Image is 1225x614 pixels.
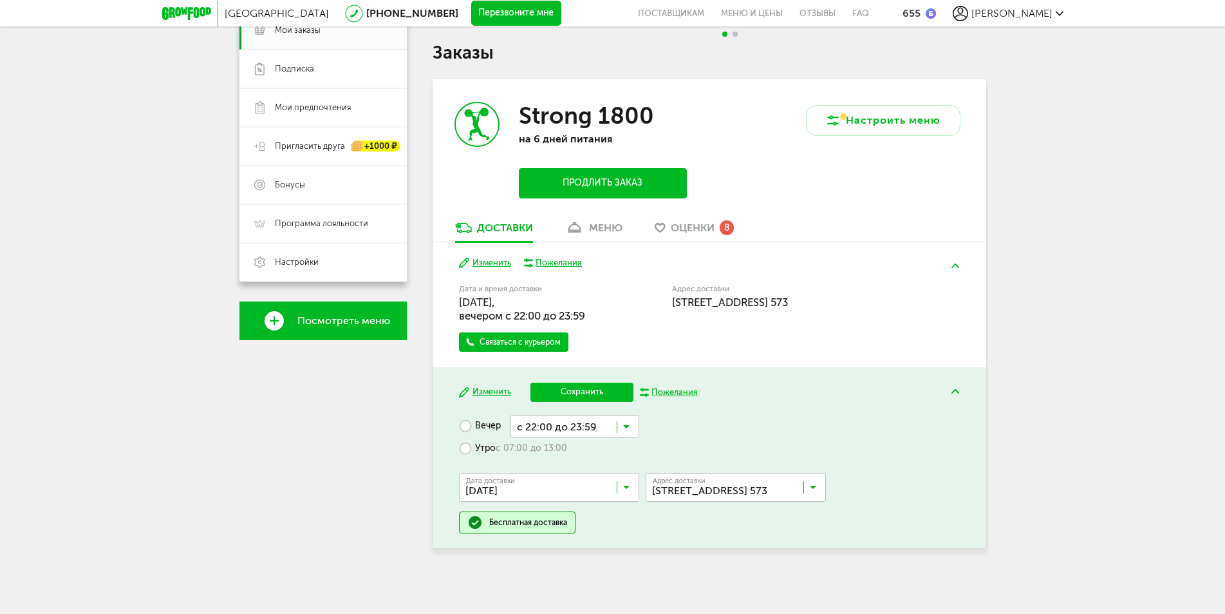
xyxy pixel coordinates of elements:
a: Посмотреть меню [239,302,407,340]
button: Изменить [459,257,511,269]
div: 655 [902,7,921,19]
a: меню [559,221,629,242]
button: Перезвоните мне [471,1,561,26]
a: Подписка [239,50,407,88]
a: Мои предпочтения [239,88,407,127]
img: bonus_b.cdccf46.png [926,8,936,19]
a: Доставки [449,221,539,242]
img: arrow-up-green.5eb5f82.svg [951,264,959,268]
span: Посмотреть меню [297,315,390,327]
button: Сохранить [530,383,633,402]
span: [STREET_ADDRESS] 573 [672,296,788,309]
a: Программа лояльности [239,204,407,243]
button: Настроить меню [806,105,960,136]
span: Go to slide 2 [733,32,738,37]
a: [PHONE_NUMBER] [366,7,458,19]
span: Мои предпочтения [275,102,351,113]
span: Оценки [671,222,715,234]
span: [DATE], вечером c 22:00 до 23:59 [459,296,585,322]
div: Пожелания [536,257,582,269]
p: на 6 дней питания [519,133,686,145]
a: Настройки [239,243,407,282]
button: Продлить заказ [519,168,686,198]
button: Пожелания [524,257,583,269]
span: Дата доставки [466,477,515,484]
div: Бесплатная доставка [489,517,567,528]
span: Программа лояльности [275,218,368,229]
div: Пожелания [651,387,698,398]
span: [GEOGRAPHIC_DATA] [225,7,329,19]
span: Настройки [275,256,319,268]
h3: Strong 1800 [519,102,654,130]
span: с 07:00 до 13:00 [496,443,567,454]
a: Мои заказы [239,11,407,50]
a: Бонусы [239,166,407,204]
label: Вечер [459,415,501,437]
a: Оценки 8 [648,221,740,242]
span: Go to slide 1 [722,32,727,37]
a: Связаться с курьером [459,332,568,352]
a: Пригласить друга +1000 ₽ [239,127,407,166]
button: Изменить [459,386,511,398]
div: +1000 ₽ [351,141,400,152]
span: Бонусы [275,179,305,191]
span: [PERSON_NAME] [971,7,1052,19]
span: Адрес доставки [653,477,706,484]
label: Адрес доставки [672,285,912,293]
img: arrow-up-green.5eb5f82.svg [951,389,959,394]
div: меню [589,222,622,234]
label: Утро [459,437,567,460]
button: Пожелания [640,387,698,398]
h1: Заказы [433,44,986,61]
div: 8 [720,220,734,235]
div: Доставки [477,222,533,234]
img: done.51a953a.svg [467,515,483,530]
span: Пригласить друга [275,140,345,152]
span: Мои заказы [275,24,321,36]
label: Дата и время доставки [459,285,606,293]
span: Подписка [275,63,314,75]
